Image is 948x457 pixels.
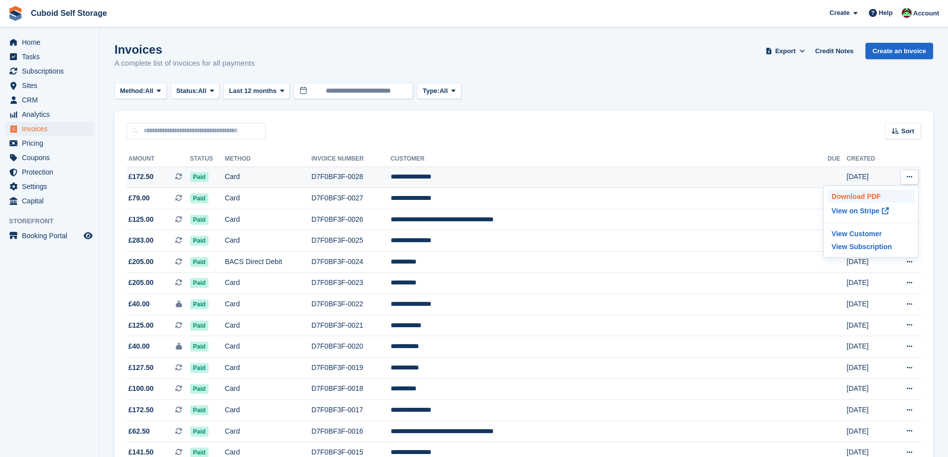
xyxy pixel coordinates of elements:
[190,321,209,331] span: Paid
[22,50,82,64] span: Tasks
[190,193,209,203] span: Paid
[190,384,209,394] span: Paid
[190,151,225,167] th: Status
[312,421,391,442] td: D7F0BF3F-0016
[128,172,154,182] span: £172.50
[439,86,448,96] span: All
[830,8,849,18] span: Create
[128,277,154,288] span: £205.00
[190,342,209,352] span: Paid
[225,230,312,252] td: Card
[391,151,828,167] th: Customer
[128,426,150,437] span: £62.50
[417,83,461,99] button: Type: All
[846,252,889,273] td: [DATE]
[27,5,111,21] a: Cuboid Self Storage
[128,363,154,373] span: £127.50
[190,236,209,246] span: Paid
[312,167,391,188] td: D7F0BF3F-0028
[312,294,391,315] td: D7F0BF3F-0022
[22,194,82,208] span: Capital
[312,230,391,252] td: D7F0BF3F-0025
[312,188,391,209] td: D7F0BF3F-0027
[846,167,889,188] td: [DATE]
[828,151,846,167] th: Due
[114,43,255,56] h1: Invoices
[190,405,209,415] span: Paid
[879,8,893,18] span: Help
[5,79,94,92] a: menu
[5,151,94,165] a: menu
[22,165,82,179] span: Protection
[828,240,914,253] a: View Subscription
[846,378,889,400] td: [DATE]
[5,64,94,78] a: menu
[22,35,82,49] span: Home
[811,43,857,59] a: Credit Notes
[312,358,391,379] td: D7F0BF3F-0019
[225,358,312,379] td: Card
[128,341,150,352] span: £40.00
[312,151,391,167] th: Invoice Number
[225,378,312,400] td: Card
[312,315,391,336] td: D7F0BF3F-0021
[114,58,255,69] p: A complete list of invoices for all payments
[128,235,154,246] span: £283.00
[198,86,207,96] span: All
[22,122,82,136] span: Invoices
[114,83,167,99] button: Method: All
[171,83,219,99] button: Status: All
[22,107,82,121] span: Analytics
[22,64,82,78] span: Subscriptions
[5,229,94,243] a: menu
[865,43,933,59] a: Create an Invoice
[128,383,154,394] span: £100.00
[22,79,82,92] span: Sites
[5,35,94,49] a: menu
[225,167,312,188] td: Card
[775,46,796,56] span: Export
[225,188,312,209] td: Card
[128,299,150,309] span: £40.00
[225,209,312,230] td: Card
[225,336,312,358] td: Card
[9,216,99,226] span: Storefront
[312,209,391,230] td: D7F0BF3F-0026
[128,320,154,331] span: £125.00
[128,405,154,415] span: £172.50
[913,8,939,18] span: Account
[312,336,391,358] td: D7F0BF3F-0020
[225,273,312,294] td: Card
[190,257,209,267] span: Paid
[828,190,914,203] a: Download PDF
[225,315,312,336] td: Card
[828,203,914,219] a: View on Stripe
[846,358,889,379] td: [DATE]
[828,227,914,240] p: View Customer
[902,8,912,18] img: George Fielding
[5,194,94,208] a: menu
[145,86,154,96] span: All
[422,86,439,96] span: Type:
[126,151,190,167] th: Amount
[190,215,209,225] span: Paid
[190,172,209,182] span: Paid
[190,363,209,373] span: Paid
[176,86,198,96] span: Status:
[8,6,23,21] img: stora-icon-8386f47178a22dfd0bd8f6a31ec36ba5ce8667c1dd55bd0f319d3a0aa187defe.svg
[846,151,889,167] th: Created
[22,93,82,107] span: CRM
[223,83,290,99] button: Last 12 months
[5,93,94,107] a: menu
[846,400,889,421] td: [DATE]
[82,230,94,242] a: Preview store
[225,252,312,273] td: BACS Direct Debit
[846,336,889,358] td: [DATE]
[846,294,889,315] td: [DATE]
[22,136,82,150] span: Pricing
[128,193,150,203] span: £79.00
[5,122,94,136] a: menu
